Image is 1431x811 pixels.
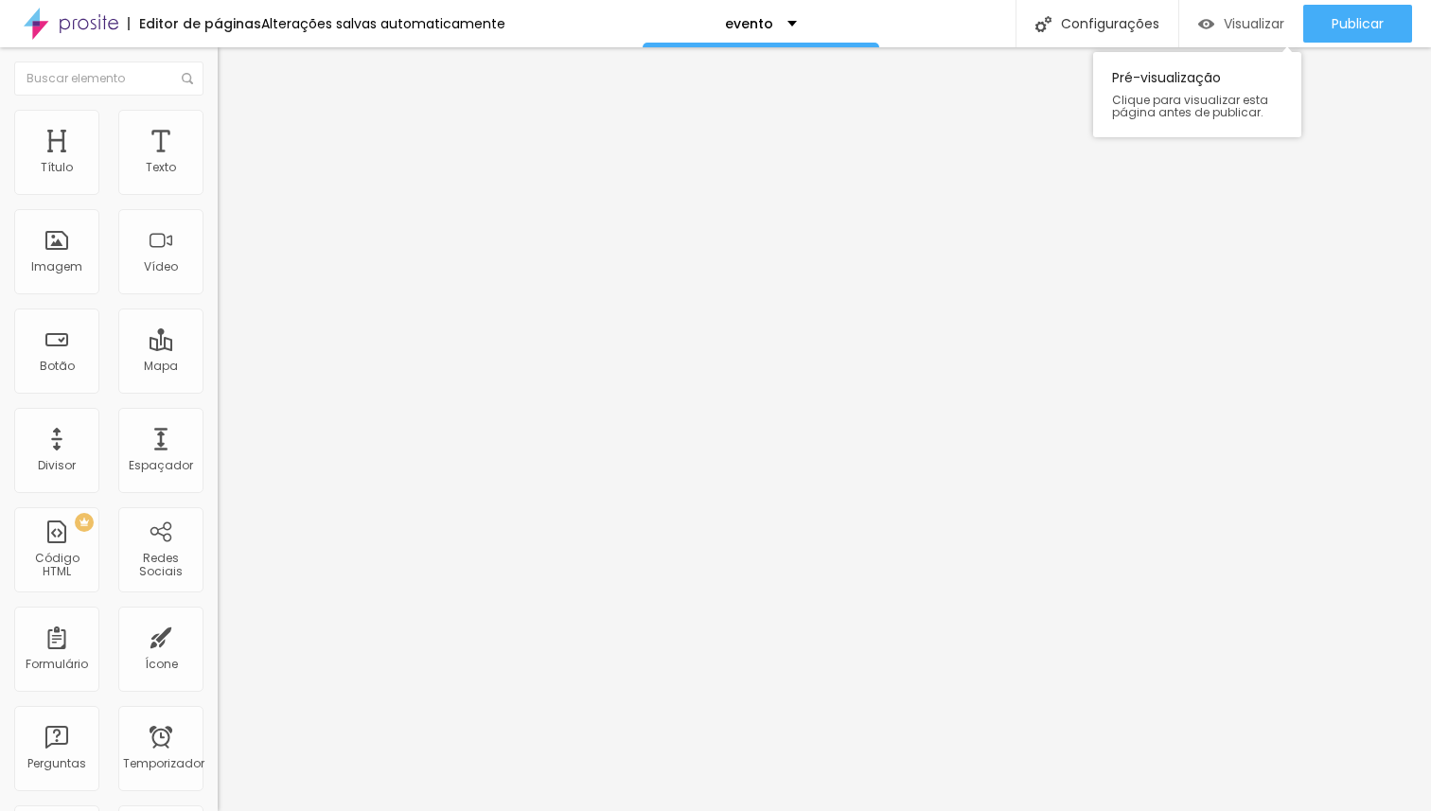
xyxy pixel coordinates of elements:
font: Mapa [144,358,178,374]
font: evento [725,14,773,33]
font: Alterações salvas automaticamente [261,14,505,33]
font: Código HTML [35,550,79,579]
iframe: Editor [218,47,1431,811]
font: Clique para visualizar esta página antes de publicar. [1112,92,1268,120]
font: Configurações [1061,14,1159,33]
font: Imagem [31,258,82,274]
font: Redes Sociais [139,550,183,579]
font: Visualizar [1224,14,1284,33]
font: Temporizador [123,755,204,771]
img: view-1.svg [1198,16,1214,32]
font: Vídeo [144,258,178,274]
button: Publicar [1303,5,1412,43]
button: Visualizar [1179,5,1303,43]
input: Buscar elemento [14,62,203,96]
font: Perguntas [27,755,86,771]
img: Ícone [1035,16,1051,32]
font: Formulário [26,656,88,672]
font: Publicar [1332,14,1384,33]
font: Título [41,159,73,175]
font: Botão [40,358,75,374]
font: Divisor [38,457,76,473]
font: Editor de páginas [139,14,261,33]
font: Espaçador [129,457,193,473]
img: Ícone [182,73,193,84]
font: Texto [146,159,176,175]
font: Ícone [145,656,178,672]
font: Pré-visualização [1112,68,1221,87]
